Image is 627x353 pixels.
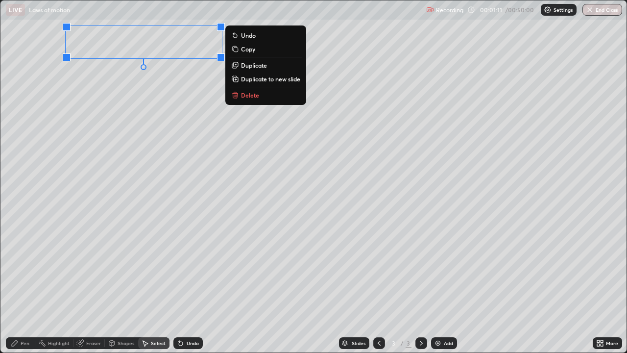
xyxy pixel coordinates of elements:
[21,341,29,346] div: Pen
[406,339,411,348] div: 3
[241,75,300,83] p: Duplicate to new slide
[241,31,256,39] p: Undo
[554,7,573,12] p: Settings
[401,340,404,346] div: /
[544,6,552,14] img: class-settings-icons
[229,43,302,55] button: Copy
[229,59,302,71] button: Duplicate
[48,341,70,346] div: Highlight
[582,4,622,16] button: End Class
[436,6,463,14] p: Recording
[229,29,302,41] button: Undo
[444,341,453,346] div: Add
[118,341,134,346] div: Shapes
[426,6,434,14] img: recording.375f2c34.svg
[241,61,267,69] p: Duplicate
[352,341,365,346] div: Slides
[29,6,70,14] p: Laws of motion
[434,339,442,347] img: add-slide-button
[241,45,255,53] p: Copy
[187,341,199,346] div: Undo
[586,6,594,14] img: end-class-cross
[389,340,399,346] div: 3
[9,6,22,14] p: LIVE
[229,73,302,85] button: Duplicate to new slide
[241,91,259,99] p: Delete
[229,89,302,101] button: Delete
[86,341,101,346] div: Eraser
[151,341,166,346] div: Select
[606,341,618,346] div: More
